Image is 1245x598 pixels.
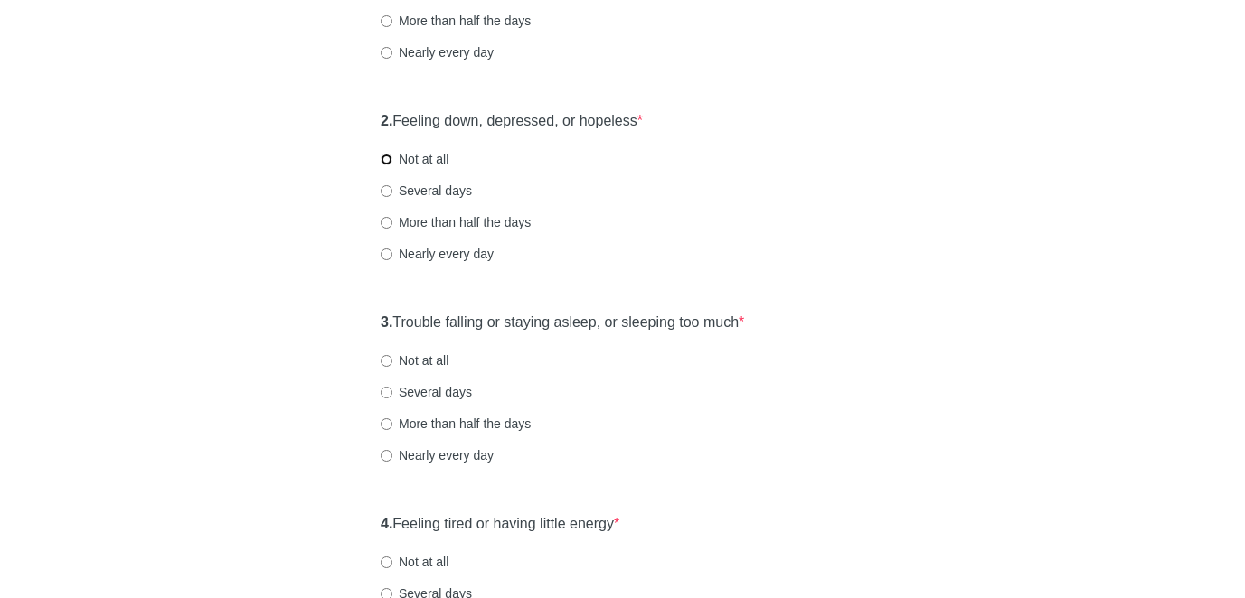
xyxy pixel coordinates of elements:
[381,387,392,398] input: Several days
[381,314,392,330] strong: 3.
[381,111,643,132] label: Feeling down, depressed, or hopeless
[381,47,392,59] input: Nearly every day
[381,415,531,433] label: More than half the days
[381,450,392,462] input: Nearly every day
[381,553,448,571] label: Not at all
[381,383,472,401] label: Several days
[381,516,392,531] strong: 4.
[381,446,494,464] label: Nearly every day
[381,113,392,128] strong: 2.
[381,418,392,430] input: More than half the days
[381,556,392,568] input: Not at all
[381,248,392,260] input: Nearly every day
[381,182,472,200] label: Several days
[381,245,494,263] label: Nearly every day
[381,355,392,367] input: Not at all
[381,351,448,369] label: Not at all
[381,213,531,231] label: More than half the days
[381,217,392,229] input: More than half the days
[381,514,619,535] label: Feeling tired or having little energy
[381,43,494,61] label: Nearly every day
[381,12,531,30] label: More than half the days
[381,15,392,27] input: More than half the days
[381,313,744,333] label: Trouble falling or staying asleep, or sleeping too much
[381,154,392,165] input: Not at all
[381,185,392,197] input: Several days
[381,150,448,168] label: Not at all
